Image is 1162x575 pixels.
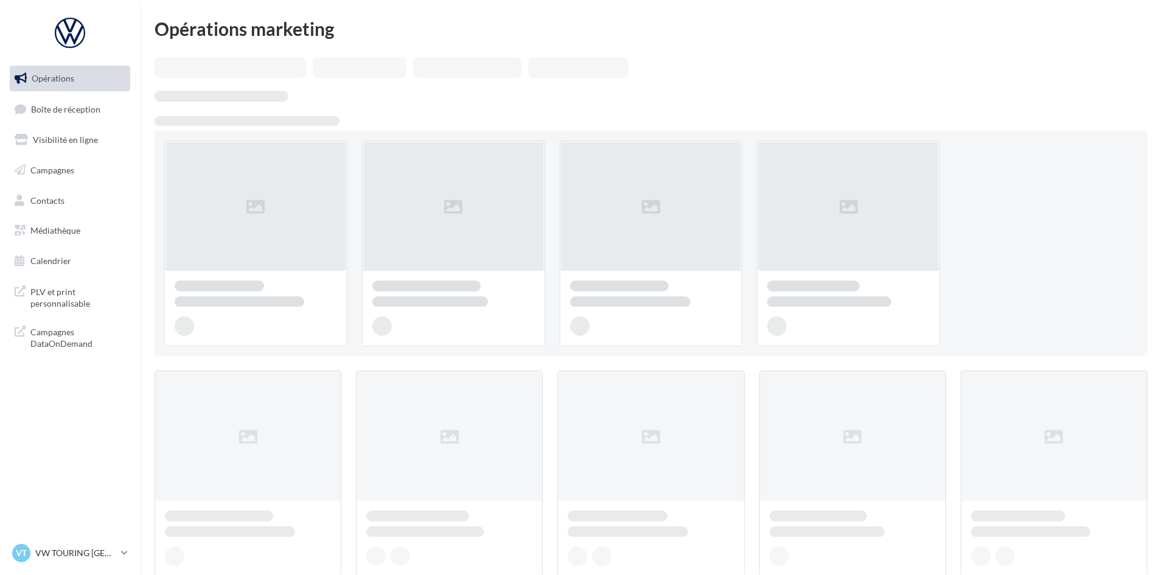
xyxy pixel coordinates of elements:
span: Visibilité en ligne [33,134,98,145]
a: PLV et print personnalisable [7,279,133,315]
span: Calendrier [30,256,71,266]
a: Campagnes DataOnDemand [7,319,133,355]
a: Calendrier [7,248,133,274]
a: Contacts [7,188,133,214]
p: VW TOURING [GEOGRAPHIC_DATA] [35,547,116,559]
span: Campagnes [30,165,74,175]
span: PLV et print personnalisable [30,284,125,310]
span: Contacts [30,195,64,205]
a: Opérations [7,66,133,91]
span: VT [16,547,27,559]
a: VT VW TOURING [GEOGRAPHIC_DATA] [10,542,130,565]
span: Opérations [32,73,74,83]
a: Boîte de réception [7,96,133,122]
a: Visibilité en ligne [7,127,133,153]
span: Médiathèque [30,225,80,235]
a: Médiathèque [7,218,133,243]
a: Campagnes [7,158,133,183]
span: Campagnes DataOnDemand [30,324,125,350]
div: Opérations marketing [155,19,1147,38]
span: Boîte de réception [31,103,100,114]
